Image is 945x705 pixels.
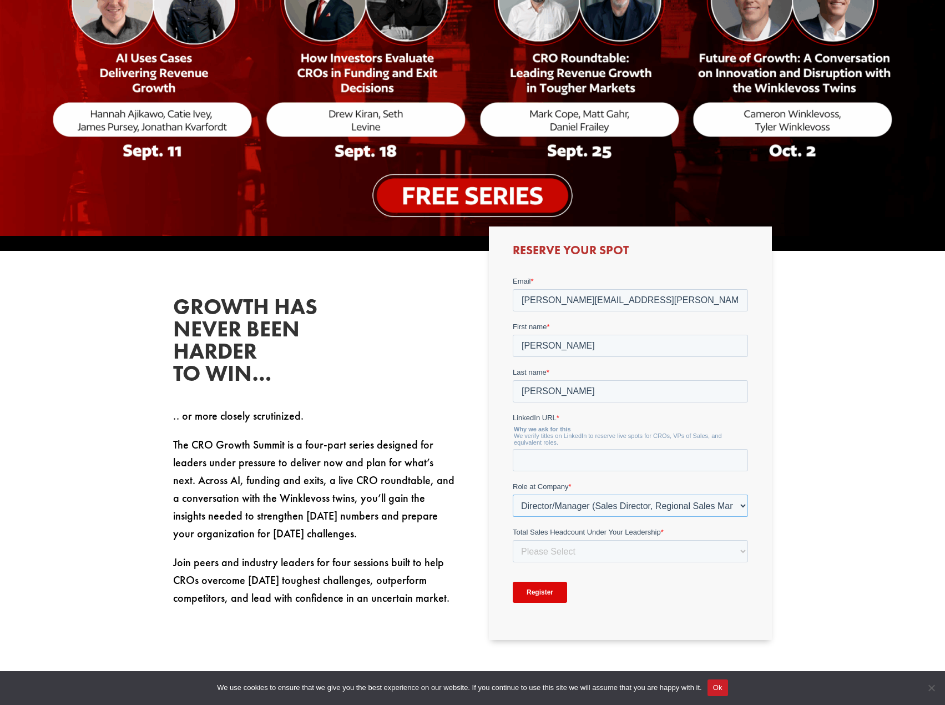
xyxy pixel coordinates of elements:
h2: Growth has never been harder to win… [173,296,340,390]
span: No [926,682,937,693]
button: Ok [708,679,728,696]
span: The CRO Growth Summit is a four-part series designed for leaders under pressure to deliver now an... [173,437,454,541]
span: Join peers and industry leaders for four sessions built to help CROs overcome [DATE] toughest cha... [173,555,449,605]
iframe: Form 0 [513,276,748,622]
span: We use cookies to ensure that we give you the best experience on our website. If you continue to ... [217,682,701,693]
span: .. or more closely scrutinized. [173,409,304,423]
h3: Reserve Your Spot [513,244,748,262]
